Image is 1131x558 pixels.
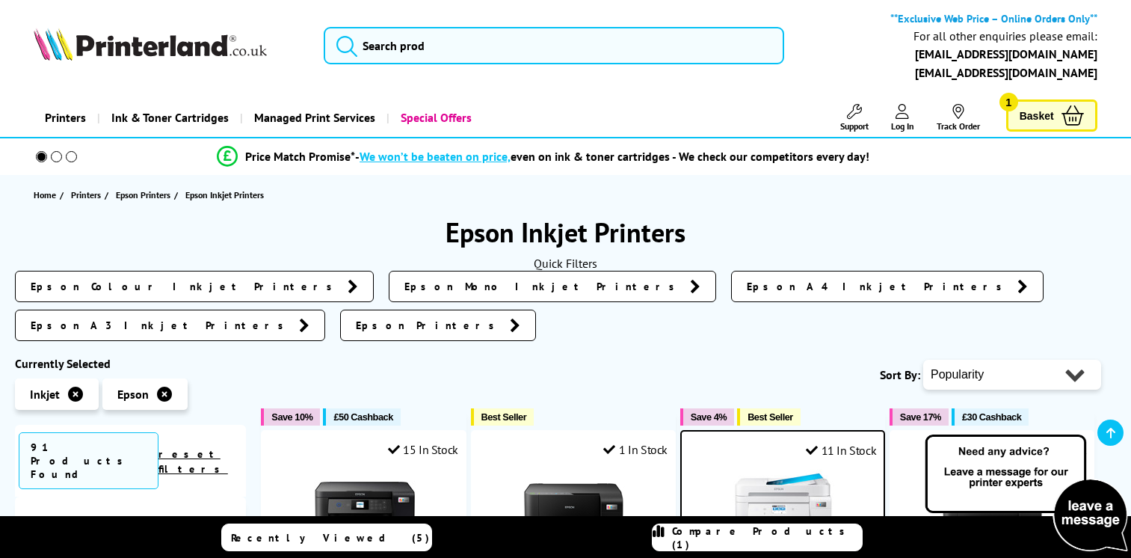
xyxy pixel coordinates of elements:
a: [EMAIL_ADDRESS][DOMAIN_NAME] [915,65,1097,80]
button: Save 10% [261,408,320,426]
a: Ink & Toner Cartridges [97,99,240,137]
a: reset filters [158,447,228,476]
a: Epson Printers [116,187,174,203]
div: 1 In Stock [603,442,668,457]
span: Best Seller [481,411,527,423]
span: Support [840,120,869,132]
li: modal_Promise [7,144,1079,170]
div: 11 In Stock [806,443,876,458]
b: **Exclusive Web Price – Online Orders Only** [890,11,1097,25]
span: Recently Viewed (5) [231,531,430,545]
button: Best Seller [471,408,534,426]
button: Best Seller [737,408,801,426]
a: [EMAIL_ADDRESS][DOMAIN_NAME] [915,46,1097,61]
div: Currently Selected [15,356,246,371]
span: Price Match Promise* [245,149,355,164]
div: Quick Filters [15,256,1116,271]
span: Best Seller [748,411,793,423]
a: Managed Print Services [240,99,386,137]
span: Inkjet [30,387,60,402]
span: Epson A3 Inkjet Printers [31,318,292,333]
span: Compare Products (1) [672,524,862,551]
span: £30 Cashback [962,411,1021,423]
img: Printerland Logo [34,28,267,61]
span: Log In [891,120,914,132]
a: Special Offers [386,99,483,137]
a: Home [34,187,60,203]
button: £30 Cashback [952,408,1029,426]
span: We won’t be beaten on price, [360,149,511,164]
div: For all other enquiries please email: [913,29,1097,43]
a: Epson A3 Inkjet Printers [15,310,325,341]
span: Epson Mono Inkjet Printers [404,279,682,294]
span: Epson Printers [356,318,502,333]
span: Save 4% [691,411,727,423]
a: Support [840,104,869,132]
span: Save 17% [900,411,941,423]
div: - even on ink & toner cartridges - We check our competitors every day! [355,149,869,164]
a: Printers [34,99,97,137]
button: £50 Cashback [323,408,400,426]
img: Open Live Chat window [922,432,1131,555]
span: Epson [117,387,149,402]
input: Search prod [324,27,784,64]
span: Epson A4 Inkjet Printers [747,279,1010,294]
span: Printers [71,187,101,203]
div: 15 In Stock [388,442,458,457]
span: Ink & Toner Cartridges [111,99,229,137]
a: Epson Colour Inkjet Printers [15,271,374,302]
span: £50 Cashback [333,411,392,423]
a: Compare Products (1) [652,524,863,551]
a: Epson Mono Inkjet Printers [389,271,716,302]
span: 91 Products Found [19,432,158,489]
span: Epson Colour Inkjet Printers [31,279,340,294]
span: Sort By: [880,367,920,382]
h1: Epson Inkjet Printers [15,215,1116,250]
a: Epson A4 Inkjet Printers [731,271,1044,302]
span: Save 10% [271,411,312,423]
button: Save 4% [680,408,734,426]
span: 1 [999,93,1018,111]
a: Recently Viewed (5) [221,524,432,551]
a: Epson Printers [340,310,536,341]
span: Epson Printers [116,187,170,203]
a: Basket 1 [1006,99,1097,132]
button: Save 17% [890,408,949,426]
span: Basket [1020,105,1054,126]
a: Log In [891,104,914,132]
a: Printers [71,187,105,203]
a: Printerland Logo [34,28,305,64]
span: Epson Inkjet Printers [185,189,264,200]
a: Track Order [937,104,980,132]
